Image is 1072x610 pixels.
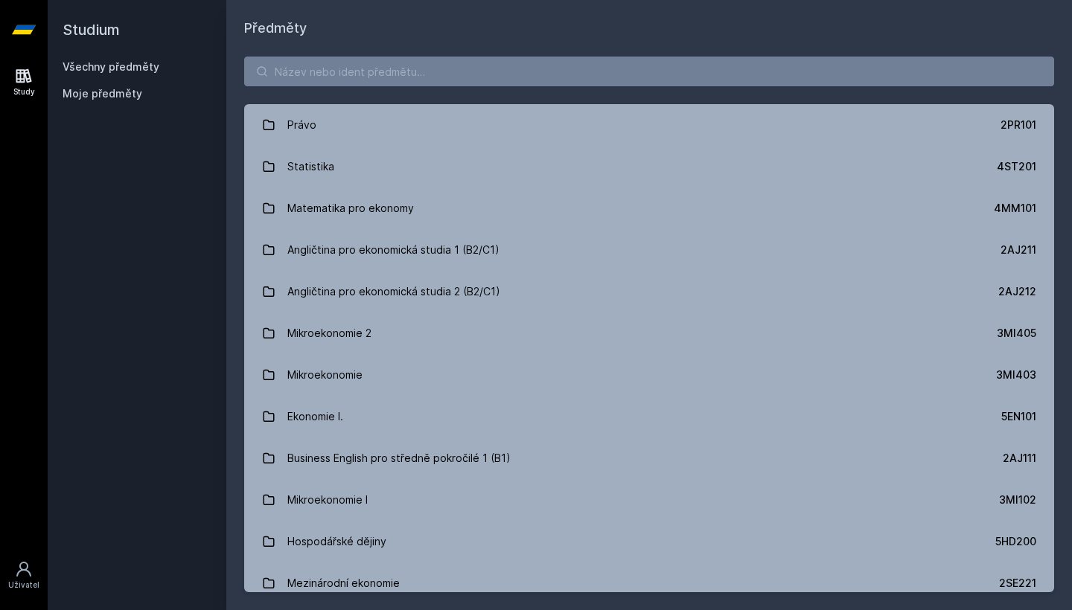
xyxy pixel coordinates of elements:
div: Mikroekonomie I [287,485,368,515]
div: 2AJ111 [1003,451,1036,466]
div: Matematika pro ekonomy [287,193,414,223]
a: Uživatel [3,553,45,598]
div: Ekonomie I. [287,402,343,431]
a: Ekonomie I. 5EN101 [244,396,1054,437]
div: Mikroekonomie 2 [287,318,371,348]
div: Angličtina pro ekonomická studia 1 (B2/C1) [287,235,500,265]
a: Angličtina pro ekonomická studia 2 (B2/C1) 2AJ212 [244,271,1054,312]
div: 2AJ211 [1001,243,1036,257]
div: Statistika [287,152,334,182]
div: Právo [287,110,316,140]
a: Právo 2PR101 [244,104,1054,146]
div: 2SE221 [999,576,1036,591]
div: 4ST201 [997,159,1036,174]
a: Mikroekonomie 2 3MI405 [244,312,1054,354]
a: Business English pro středně pokročilé 1 (B1) 2AJ111 [244,437,1054,479]
div: Study [13,86,35,97]
span: Moje předměty [63,86,142,101]
input: Název nebo ident předmětu… [244,57,1054,86]
div: 5HD200 [995,534,1036,549]
div: 2PR101 [1001,118,1036,132]
a: Study [3,60,45,105]
div: Hospodářské dějiny [287,527,386,556]
div: Mezinárodní ekonomie [287,568,400,598]
a: Statistika 4ST201 [244,146,1054,187]
div: 3MI102 [999,492,1036,507]
a: Matematika pro ekonomy 4MM101 [244,187,1054,229]
div: Uživatel [8,579,39,591]
h1: Předměty [244,18,1054,39]
div: 3MI403 [996,367,1036,382]
a: Hospodářské dějiny 5HD200 [244,521,1054,562]
div: 3MI405 [997,326,1036,341]
a: Angličtina pro ekonomická studia 1 (B2/C1) 2AJ211 [244,229,1054,271]
div: 4MM101 [994,201,1036,216]
a: Mikroekonomie I 3MI102 [244,479,1054,521]
div: Mikroekonomie [287,360,363,390]
div: Business English pro středně pokročilé 1 (B1) [287,443,511,473]
div: 2AJ212 [998,284,1036,299]
a: Mezinárodní ekonomie 2SE221 [244,562,1054,604]
a: Mikroekonomie 3MI403 [244,354,1054,396]
a: Všechny předměty [63,60,159,73]
div: 5EN101 [1001,409,1036,424]
div: Angličtina pro ekonomická studia 2 (B2/C1) [287,277,500,306]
